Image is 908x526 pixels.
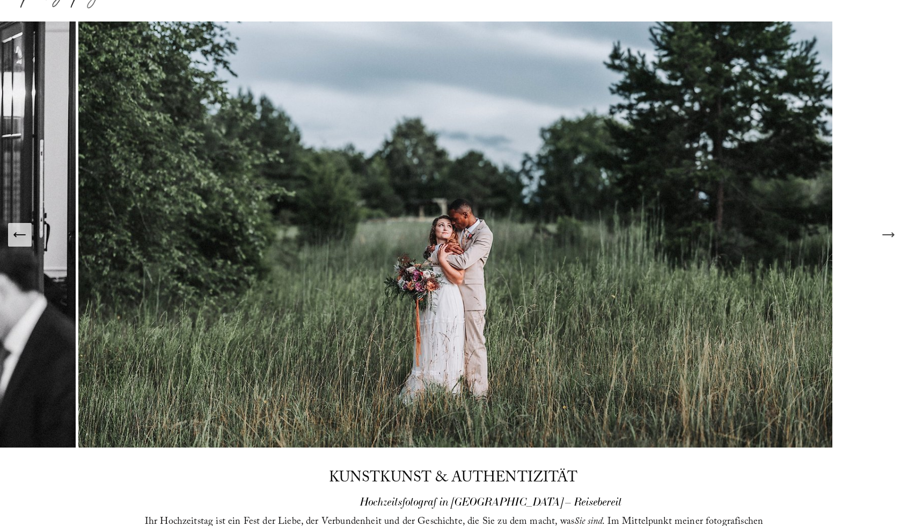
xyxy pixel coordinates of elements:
[329,467,577,492] font: KUNSTKUNST & AUTHENTIZITÄT
[8,223,32,247] button: Vorherige Folie
[360,495,622,509] font: Hochzeitsfotograf in [GEOGRAPHIC_DATA] – Reisebereit
[876,223,900,247] button: Nächste Folie
[78,21,835,448] img: Hochzeitsfotografie im Anderson Point Park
